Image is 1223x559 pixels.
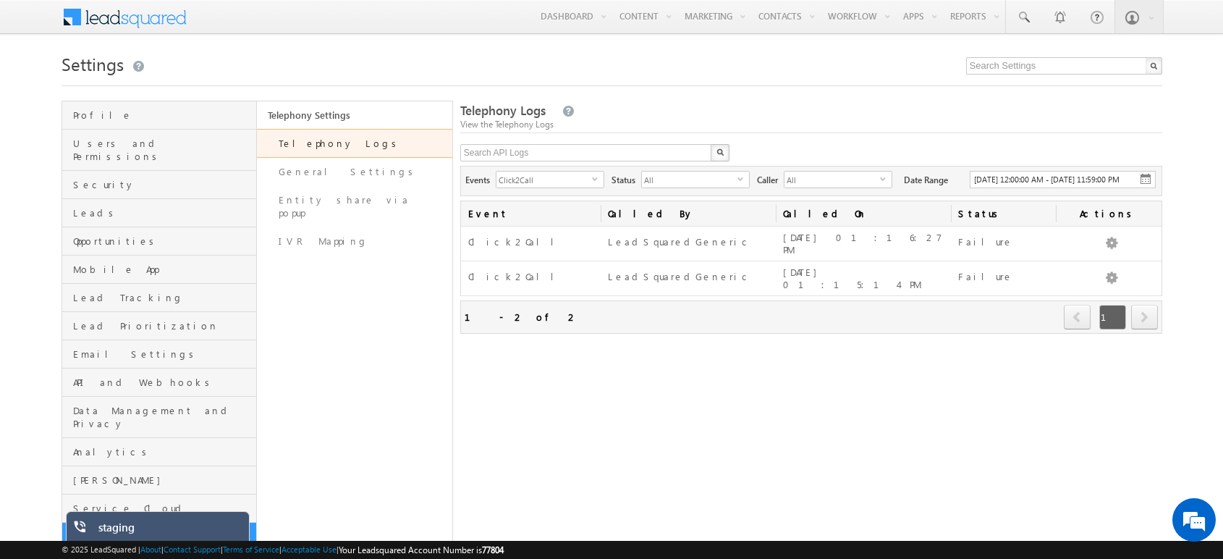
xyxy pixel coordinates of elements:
[966,57,1162,75] input: Search Settings
[460,118,1162,131] div: View the Telephony Logs
[783,230,944,258] div: [DATE] 01:16:27 PM
[257,101,452,129] a: Telephony Settings
[62,369,257,397] a: API and Webhooks
[257,129,452,158] a: Telephony Logs
[468,235,594,253] div: Click2Call
[1140,173,1151,185] img: cal
[958,269,1049,288] div: Failure
[783,265,944,293] div: [DATE] 01:15:14 PM
[62,543,504,557] span: © 2025 LeadSquared | | | | |
[62,523,257,551] a: Telephony
[716,148,724,156] img: Search
[73,445,253,458] span: Analytics
[98,521,239,541] div: staging
[1099,305,1126,329] span: 1
[62,397,257,438] a: Data Management and Privacy
[611,171,641,187] span: Status
[257,186,452,227] a: Entity share via popup
[608,235,769,253] div: LeadSquaredGeneric
[974,175,1120,184] span: [DATE] 12:00:00 AM - [DATE] 11:59:00 PM
[62,466,257,495] a: [PERSON_NAME]
[73,348,253,361] span: Email Settings
[465,171,496,187] span: Events
[339,545,504,555] span: Your Leadsquared Account Number is
[140,545,161,554] a: About
[880,175,892,182] span: select
[608,269,769,288] div: LeadSquaredGeneric
[257,227,452,256] a: IVR Mapping
[460,102,546,119] span: Telephony Logs
[62,312,257,340] a: Lead Prioritization
[1064,305,1091,329] span: prev
[73,178,253,191] span: Security
[951,201,1056,226] span: Status
[62,256,257,284] a: Mobile App
[62,171,257,199] a: Security
[73,502,253,515] span: Service Cloud
[482,545,504,555] span: 77804
[62,495,257,523] a: Service Cloud
[461,201,601,226] span: Event
[73,109,253,122] span: Profile
[282,545,337,554] a: Acceptable Use
[737,175,749,182] span: select
[784,172,880,188] span: All
[73,474,253,487] span: [PERSON_NAME]
[1131,306,1158,329] a: next
[73,376,253,389] span: API and Webhooks
[62,438,257,466] a: Analytics
[62,101,257,130] a: Profile
[73,404,253,430] span: Data Management and Privacy
[62,52,124,75] span: Settings
[62,199,257,227] a: Leads
[757,171,784,187] span: Caller
[73,263,253,276] span: Mobile App
[62,340,257,369] a: Email Settings
[62,284,257,312] a: Lead Tracking
[73,137,253,163] span: Users and Permissions
[776,201,951,226] span: Called On
[73,291,253,304] span: Lead Tracking
[1056,201,1161,226] span: Actions
[257,158,452,186] a: General Settings
[62,130,257,171] a: Users and Permissions
[900,171,970,187] span: Date Range
[164,545,221,554] a: Contact Support
[592,175,604,182] span: select
[1131,305,1158,329] span: next
[496,172,592,188] span: Click2Call
[958,235,1049,253] div: Failure
[62,227,257,256] a: Opportunities
[465,308,578,325] div: 1 - 2 of 2
[1064,306,1091,329] a: prev
[73,235,253,248] span: Opportunities
[601,201,776,226] span: Called By
[73,319,253,332] span: Lead Prioritization
[642,172,737,188] span: All
[73,206,253,219] span: Leads
[223,545,279,554] a: Terms of Service
[460,144,713,161] input: Search API Logs
[468,269,594,288] div: Click2Call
